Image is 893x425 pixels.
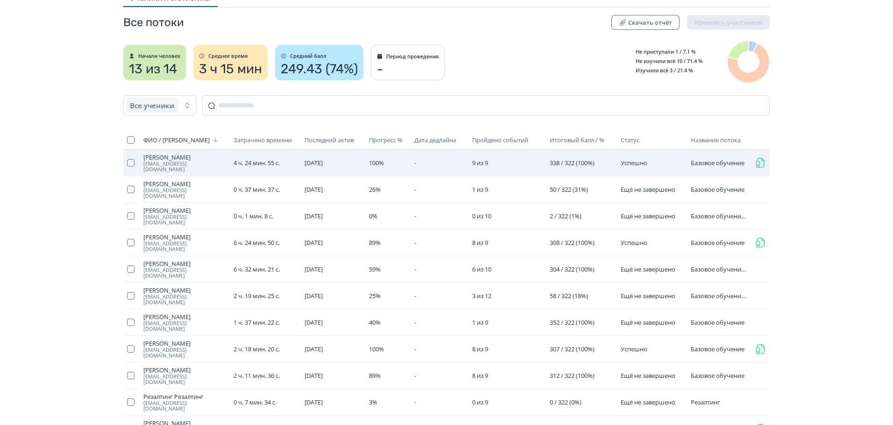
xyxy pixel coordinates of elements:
span: [EMAIL_ADDRESS][DOMAIN_NAME] [143,347,227,358]
span: 6 из 10 [472,265,491,273]
span: 100% [369,159,384,167]
a: [PERSON_NAME][EMAIL_ADDRESS][DOMAIN_NAME] [143,340,227,358]
span: 0% [369,212,377,220]
span: - [414,292,416,300]
span: Базовое обучение 2.0 [691,265,747,273]
span: Успешно [621,345,647,353]
span: - [414,159,416,167]
span: [PERSON_NAME] [143,207,227,214]
span: Прогресс % [369,136,403,144]
span: [DATE] [305,398,323,406]
span: 0 ч. 7 мин. 34 с. [234,398,276,406]
span: Не изучили всё 10 / 71.4 % [629,57,703,64]
span: Ещё не завершено [621,265,675,273]
span: [EMAIL_ADDRESS][DOMAIN_NAME] [143,400,227,411]
span: Базовое обучение [691,239,747,246]
span: [DATE] [305,371,323,380]
span: [DATE] [305,212,323,220]
span: [PERSON_NAME] [143,260,227,267]
span: 352 / 322 (100%) [550,318,595,327]
span: Начали человек [138,53,180,59]
span: Ещё не завершено [621,212,675,220]
span: 2 / 322 (1%) [550,212,581,220]
span: 13 из 14 [129,62,177,77]
span: Последний актив [305,136,354,144]
span: 0 / 322 (0%) [550,398,581,406]
span: Ещё не завершено [621,318,675,327]
span: 6 ч. 32 мин. 21 с. [234,265,280,273]
span: [PERSON_NAME] [143,340,227,347]
span: [DATE] [305,292,323,300]
span: [EMAIL_ADDRESS][DOMAIN_NAME] [143,374,227,385]
span: [DATE] [305,318,323,327]
span: 308 / 322 (100%) [550,238,595,247]
span: - [414,212,416,220]
span: Не приступали 1 / 7.1 % [629,48,696,55]
span: 3% [369,398,377,406]
span: 25% [369,292,381,300]
span: Дата дедлайна [414,136,456,144]
span: - [414,265,416,273]
a: [PERSON_NAME][EMAIL_ADDRESS][DOMAIN_NAME] [143,313,227,332]
span: Пройдено событий [472,136,528,144]
span: 8 из 9 [472,238,488,247]
span: 2 ч. 18 мин. 20 с. [234,345,280,353]
span: Базовое обучение 2.0 [691,212,747,220]
span: 3 из 12 [472,292,491,300]
span: 0 из 9 [472,398,488,406]
span: Базовое обучение [691,345,747,353]
a: [PERSON_NAME][EMAIL_ADDRESS][DOMAIN_NAME] [143,153,227,172]
span: Все ученики [130,101,174,110]
span: 2 ч. 11 мин. 36 с. [234,371,280,380]
span: Успешно [621,159,647,167]
span: - [414,238,416,247]
span: ФИО / [PERSON_NAME] [143,136,210,144]
button: ФИО / [PERSON_NAME] [143,134,221,146]
span: 6 ч. 24 мин. 50 с. [234,238,280,247]
a: [PERSON_NAME][EMAIL_ADDRESS][DOMAIN_NAME] [143,233,227,252]
span: - [414,371,416,380]
span: [DATE] [305,345,323,353]
span: 50 / 322 (31%) [550,185,588,194]
button: Последний актив [305,134,356,146]
span: 8 из 9 [472,345,488,353]
span: 304 / 322 (100%) [550,265,595,273]
span: Ещё не завершено [621,292,675,300]
span: 89% [369,371,381,380]
span: 249.43 (74%) [281,62,358,77]
span: Базовое обучение [691,159,747,167]
button: Затрачено времени [234,134,294,146]
button: Все ученики [123,95,197,116]
span: [EMAIL_ADDRESS][DOMAIN_NAME] [143,188,227,199]
span: Все потоки [123,15,184,30]
span: [DATE] [305,159,323,167]
span: [DATE] [305,265,323,273]
span: [PERSON_NAME] [143,153,227,161]
span: - [414,185,416,194]
span: 1 ч. 37 мин. 22 с. [234,318,280,327]
span: 0 ч. 37 мин. 37 с. [234,185,280,194]
a: [PERSON_NAME][EMAIL_ADDRESS][DOMAIN_NAME] [143,207,227,225]
span: 89% [369,238,381,247]
span: Резалтинг Резалтинг [143,393,227,400]
span: Ещё не завершено [621,398,675,406]
span: 312 / 322 (100%) [550,371,595,380]
a: [PERSON_NAME][EMAIL_ADDRESS][DOMAIN_NAME] [143,260,227,279]
span: [EMAIL_ADDRESS][DOMAIN_NAME] [143,294,227,305]
span: Итоговый балл / % [550,136,604,144]
span: 26% [369,185,381,194]
span: 1 из 9 [472,185,488,194]
span: [EMAIL_ADDRESS][DOMAIN_NAME] [143,241,227,252]
span: 58 / 322 (18%) [550,292,588,300]
span: [DATE] [305,238,323,247]
a: [PERSON_NAME][EMAIL_ADDRESS][DOMAIN_NAME] [143,286,227,305]
button: Скачать отчёт [611,15,680,30]
span: [PERSON_NAME] [143,286,227,294]
span: [EMAIL_ADDRESS][DOMAIN_NAME] [143,214,227,225]
span: [DATE] [305,185,323,194]
span: Средний балл [290,53,326,59]
span: Период проведения [386,54,439,59]
span: [PERSON_NAME] [143,233,227,241]
button: Изменить участников [687,15,770,30]
span: Базовое обучение 2.0 [691,292,747,300]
